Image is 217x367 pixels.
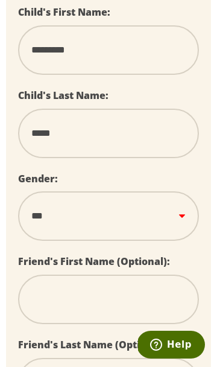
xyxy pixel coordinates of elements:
label: Friend's Last Name (Optional): [18,338,168,351]
iframe: Opens a widget where you can find more information [138,331,205,361]
label: Child's Last Name: [18,89,108,102]
label: Child's First Name: [18,5,110,19]
label: Gender: [18,172,58,185]
label: Friend's First Name (Optional): [18,255,170,268]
